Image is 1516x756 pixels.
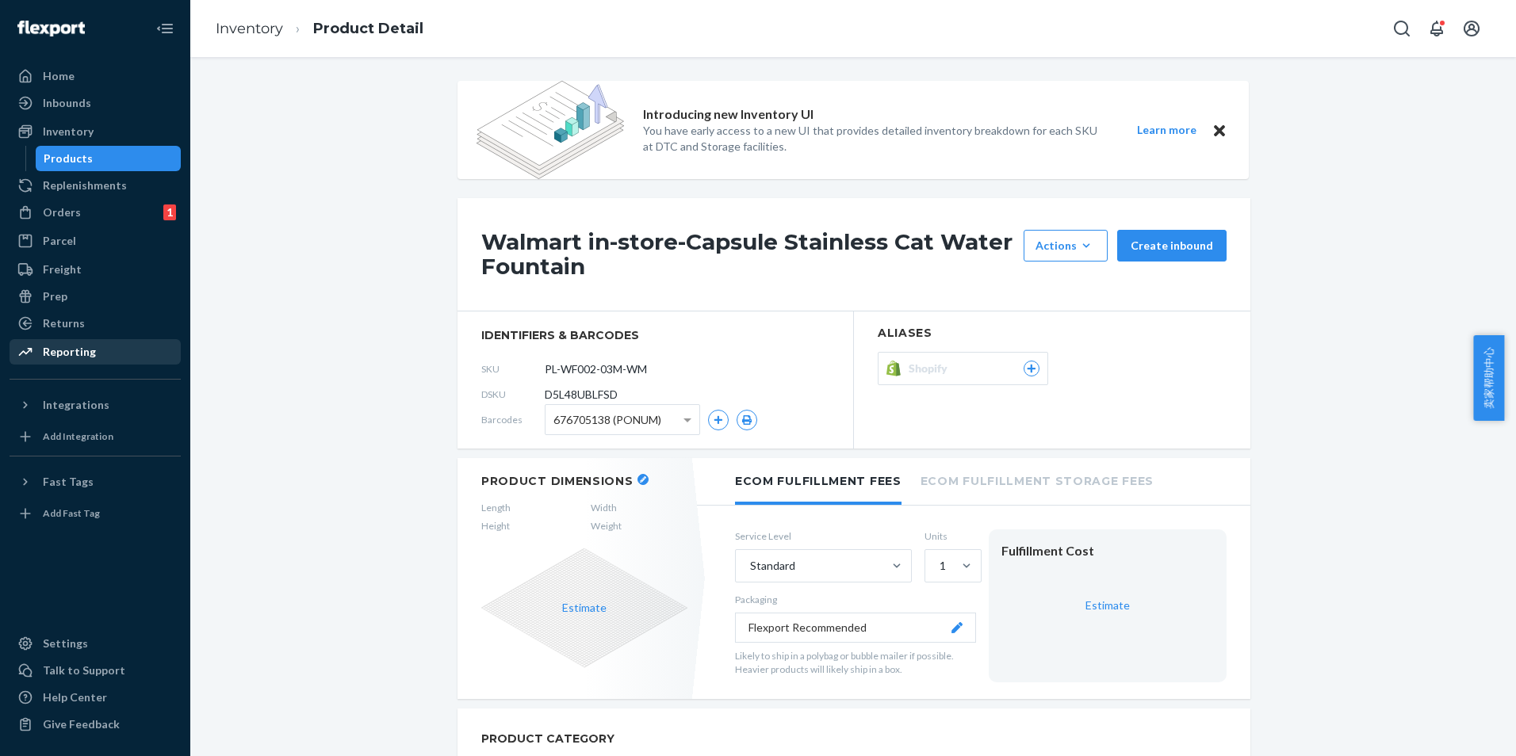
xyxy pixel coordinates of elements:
a: Home [10,63,181,89]
button: Create inbound [1117,230,1227,262]
div: Standard [750,558,795,574]
div: Add Fast Tag [43,506,100,520]
div: Fast Tags [43,474,94,490]
p: Introducing new Inventory UI [643,105,814,124]
img: Flexport logo [17,21,85,36]
div: Add Integration [43,430,113,443]
div: Replenishments [43,178,127,193]
a: Estimate [1085,598,1130,612]
a: Inventory [10,119,181,144]
a: Products [36,146,182,171]
a: Orders1 [10,200,181,225]
input: 1 [938,558,940,574]
h1: Walmart in-store-Capsule Stainless Cat Water Fountain [481,230,1016,279]
div: Inbounds [43,95,91,111]
label: Service Level [735,529,912,543]
a: Replenishments [10,173,181,198]
p: Packaging [735,593,976,606]
a: Returns [10,311,181,336]
button: 卖家帮助中心 [1473,335,1504,421]
span: Width [591,501,622,514]
h2: Product Dimensions [481,474,634,488]
div: Talk to Support [43,662,125,678]
div: Reporting [43,344,96,360]
span: SKU [481,362,545,376]
button: Learn more [1127,120,1206,140]
a: Product Detail [313,20,423,37]
button: Give Feedback [10,712,181,737]
a: Prep [10,284,181,309]
input: Standard [748,558,750,574]
a: Inventory [216,20,283,37]
div: Home [43,68,75,84]
a: Parcel [10,228,181,254]
ol: breadcrumbs [203,6,436,52]
div: Fulfillment Cost [1001,542,1214,560]
span: DSKU [481,388,545,401]
button: Close Navigation [149,13,181,44]
div: Help Center [43,689,107,705]
div: 1 [163,204,176,220]
span: Height [481,519,511,533]
a: Settings [10,631,181,656]
div: Settings [43,636,88,651]
div: Prep [43,288,67,304]
span: Barcodes [481,413,545,426]
li: Ecom Fulfillment Fees [735,458,902,505]
img: new-reports-banner-icon.82668bd98b6a51aee86340f2a7b77ae3.png [477,81,624,179]
div: Give Feedback [43,716,120,732]
a: Reporting [10,339,181,365]
button: Flexport Recommended [735,613,976,643]
span: 676705138 (PONUM) [553,407,661,433]
button: Fast Tags [10,469,181,494]
button: Open notifications [1421,13,1453,44]
div: Products [44,151,93,166]
h2: Aliases [878,327,1227,339]
li: Ecom Fulfillment Storage Fees [921,458,1154,502]
div: Integrations [43,397,109,413]
button: Close [1209,120,1230,140]
span: identifiers & barcodes [481,327,829,343]
a: Freight [10,257,181,282]
div: Inventory [43,124,94,139]
button: Shopify [878,352,1048,385]
a: Help Center [10,685,181,710]
a: Add Integration [10,424,181,449]
span: Weight [591,519,622,533]
a: Talk to Support [10,658,181,683]
p: Likely to ship in a polybag or bubble mailer if possible. Heavier products will likely ship in a ... [735,649,976,676]
button: Open account menu [1456,13,1487,44]
span: Shopify [909,361,954,376]
span: Length [481,501,511,514]
button: Open Search Box [1386,13,1418,44]
button: Estimate [562,600,607,616]
button: Actions [1024,230,1108,262]
button: Integrations [10,392,181,418]
span: D5L48UBLFSD [545,387,618,403]
h2: PRODUCT CATEGORY [481,724,614,753]
label: Units [925,529,976,543]
div: Actions [1036,238,1096,254]
div: Orders [43,204,81,220]
p: You have early access to a new UI that provides detailed inventory breakdown for each SKU at DTC ... [643,123,1108,155]
div: Returns [43,315,85,331]
a: Add Fast Tag [10,501,181,526]
div: Parcel [43,233,76,249]
a: Inbounds [10,90,181,116]
div: 1 [940,558,946,574]
div: Freight [43,262,82,277]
